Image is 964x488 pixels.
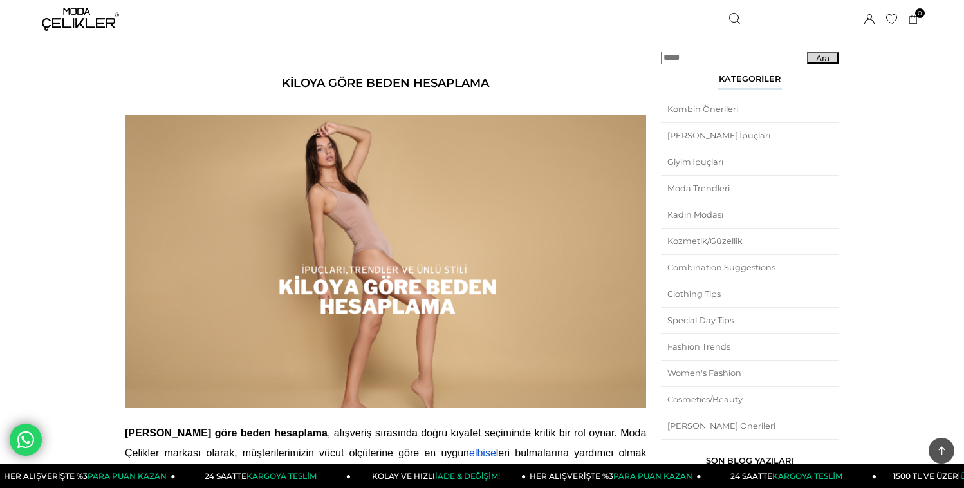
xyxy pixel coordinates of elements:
[661,281,840,307] a: Clothing Tips
[661,387,840,413] a: Cosmetics/Beauty
[469,447,496,458] a: elbise
[661,361,840,386] a: Women's Fashion
[246,471,316,481] span: KARGOYA TESLİM
[661,176,840,202] a: Moda Trendleri
[661,456,840,472] div: Son Blog Yazıları
[526,464,701,488] a: HER ALIŞVERİŞTE %3PARA PUAN KAZAN
[661,74,840,90] div: Kategoriler
[435,471,499,481] span: İADE & DEĞİŞİM!
[661,123,840,149] a: [PERSON_NAME] İpuçları
[661,202,840,228] a: Kadın Modası
[176,464,351,488] a: 24 SAATTEKARGOYA TESLİM
[661,308,840,333] a: Special Day Tips
[661,229,840,254] a: Kozmetik/Güzellik
[915,8,925,18] span: 0
[909,15,918,24] a: 0
[42,8,119,31] img: logo
[613,471,692,481] span: PARA PUAN KAZAN
[701,464,876,488] a: 24 SAATTEKARGOYA TESLİM
[772,471,842,481] span: KARGOYA TESLİM
[88,471,167,481] span: PARA PUAN KAZAN
[661,255,840,281] a: Combination Suggestions
[125,77,646,89] h1: Kiloya Göre Beden Hesaplama
[661,97,840,122] a: Kombin Önerileri
[125,115,646,408] img: Kiloya Göre Beden Hesaplama
[661,413,840,439] a: [PERSON_NAME] Önerileri
[125,427,328,438] span: [PERSON_NAME] göre beden hesaplama
[661,334,840,360] a: Fashion Trends
[807,52,839,64] button: Ara
[351,464,526,488] a: KOLAY VE HIZLIİADE & DEĞİŞİM!
[661,149,840,175] a: Giyim İpuçları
